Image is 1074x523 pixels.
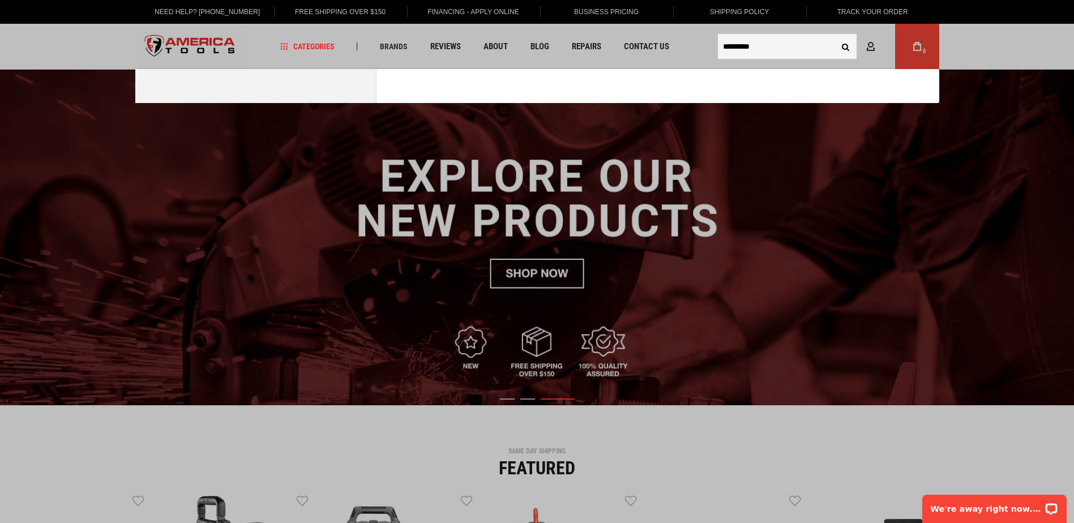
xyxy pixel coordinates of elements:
[380,42,408,50] span: Brands
[835,36,857,57] button: Search
[280,42,335,50] span: Categories
[375,39,413,54] a: Brands
[275,39,340,54] a: Categories
[915,487,1074,523] iframe: LiveChat chat widget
